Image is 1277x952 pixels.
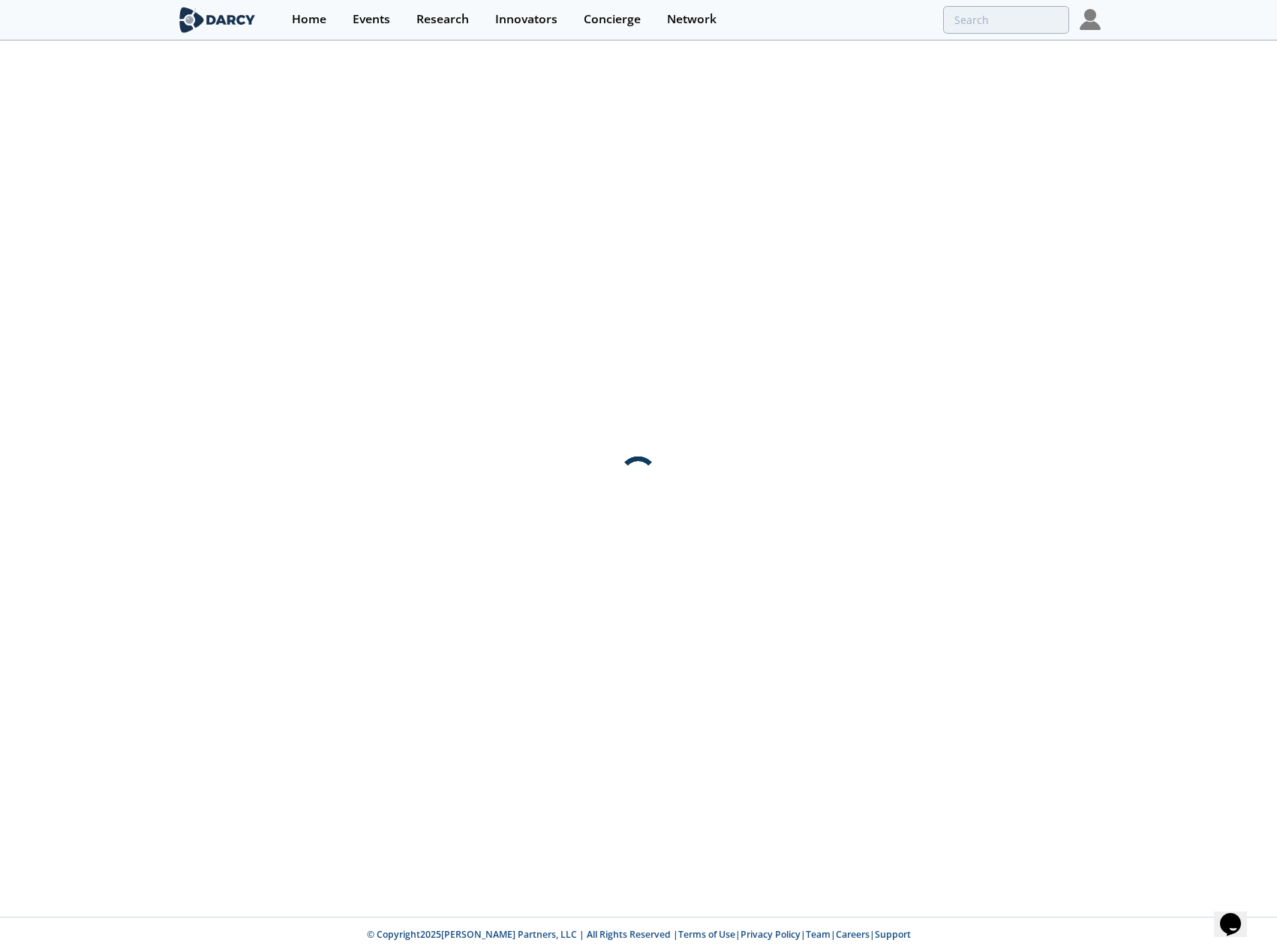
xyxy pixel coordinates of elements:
[678,928,735,941] a: Terms of Use
[176,7,258,33] img: logo-wide.svg
[836,928,870,941] a: Careers
[667,13,717,25] div: Network
[495,13,557,25] div: Innovators
[875,928,911,941] a: Support
[292,13,326,25] div: Home
[584,13,641,25] div: Concierge
[1214,892,1262,937] iframe: chat widget
[416,13,469,25] div: Research
[1080,9,1101,30] img: Profile
[943,6,1069,34] input: Advanced Search
[83,928,1194,942] p: © Copyright 2025 [PERSON_NAME] Partners, LLC | All Rights Reserved | | | | |
[806,928,831,941] a: Team
[353,13,390,25] div: Events
[741,928,801,941] a: Privacy Policy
